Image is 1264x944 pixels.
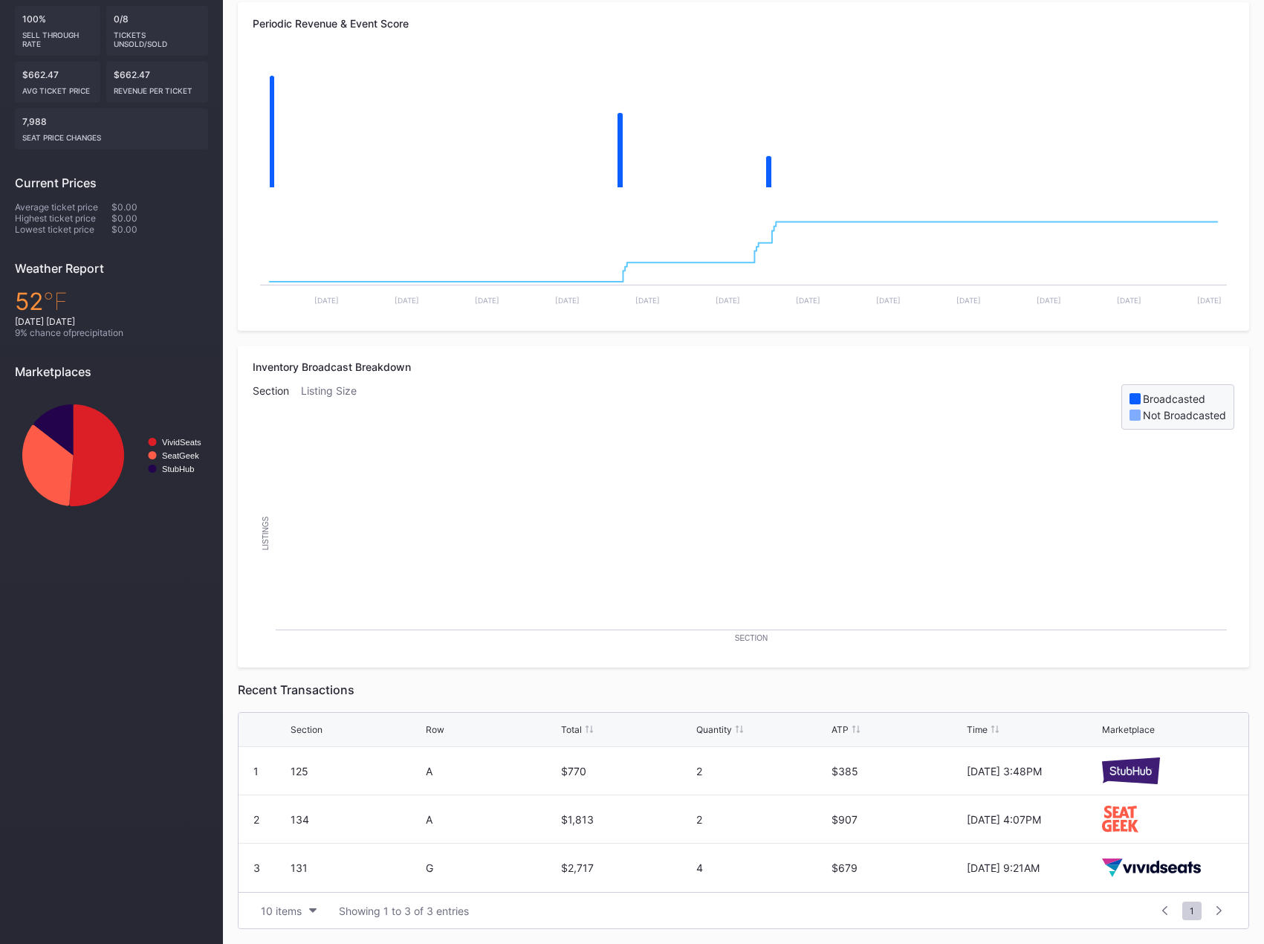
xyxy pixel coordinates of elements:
[253,430,1234,653] svg: Chart title
[301,384,369,430] div: Listing Size
[956,296,981,305] text: [DATE]
[262,516,270,550] text: Listings
[253,361,1234,373] div: Inventory Broadcast Breakdown
[106,62,209,103] div: $662.47
[1037,296,1061,305] text: [DATE]
[561,724,582,735] div: Total
[114,80,201,95] div: Revenue per ticket
[1102,724,1155,735] div: Marketplace
[253,17,1234,30] div: Periodic Revenue & Event Score
[876,296,901,305] text: [DATE]
[15,224,111,235] div: Lowest ticket price
[162,451,199,460] text: SeatGeek
[796,296,820,305] text: [DATE]
[43,287,68,316] span: ℉
[15,390,208,520] svg: Chart title
[15,364,208,379] div: Marketplaces
[426,861,557,874] div: G
[106,6,209,56] div: 0/8
[561,861,693,874] div: $2,717
[1102,806,1138,832] img: seatGeek.svg
[15,213,111,224] div: Highest ticket price
[111,213,208,224] div: $0.00
[15,287,208,316] div: 52
[291,861,422,874] div: 131
[15,316,208,327] div: [DATE] [DATE]
[1143,409,1226,421] div: Not Broadcasted
[111,201,208,213] div: $0.00
[1102,859,1201,877] img: vividSeats.svg
[832,813,963,826] div: $907
[339,905,469,917] div: Showing 1 to 3 of 3 entries
[735,634,768,642] text: Section
[426,813,557,826] div: A
[111,224,208,235] div: $0.00
[238,682,1249,697] div: Recent Transactions
[832,724,849,735] div: ATP
[253,901,324,921] button: 10 items
[291,765,422,777] div: 125
[696,813,828,826] div: 2
[253,56,1234,204] svg: Chart title
[1143,392,1205,405] div: Broadcasted
[832,861,963,874] div: $679
[253,861,260,874] div: 3
[561,813,693,826] div: $1,813
[291,724,323,735] div: Section
[716,296,740,305] text: [DATE]
[1102,757,1160,783] img: stubHub.svg
[555,296,580,305] text: [DATE]
[1197,296,1222,305] text: [DATE]
[261,905,302,917] div: 10 items
[561,765,693,777] div: $770
[696,861,828,874] div: 4
[22,80,93,95] div: Avg ticket price
[15,109,208,149] div: 7,988
[395,296,419,305] text: [DATE]
[114,25,201,48] div: Tickets Unsold/Sold
[696,724,732,735] div: Quantity
[162,438,201,447] text: VividSeats
[426,724,444,735] div: Row
[15,261,208,276] div: Weather Report
[15,62,100,103] div: $662.47
[253,813,259,826] div: 2
[15,175,208,190] div: Current Prices
[967,861,1098,874] div: [DATE] 9:21AM
[832,765,963,777] div: $385
[162,465,195,473] text: StubHub
[15,6,100,56] div: 100%
[696,765,828,777] div: 2
[967,813,1098,826] div: [DATE] 4:07PM
[15,201,111,213] div: Average ticket price
[635,296,660,305] text: [DATE]
[15,327,208,338] div: 9 % chance of precipitation
[967,724,988,735] div: Time
[291,813,422,826] div: 134
[22,25,93,48] div: Sell Through Rate
[967,765,1098,777] div: [DATE] 3:48PM
[475,296,499,305] text: [DATE]
[1182,902,1202,920] span: 1
[253,204,1234,316] svg: Chart title
[253,765,259,777] div: 1
[314,296,339,305] text: [DATE]
[426,765,557,777] div: A
[22,127,201,142] div: seat price changes
[1117,296,1141,305] text: [DATE]
[253,384,301,430] div: Section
